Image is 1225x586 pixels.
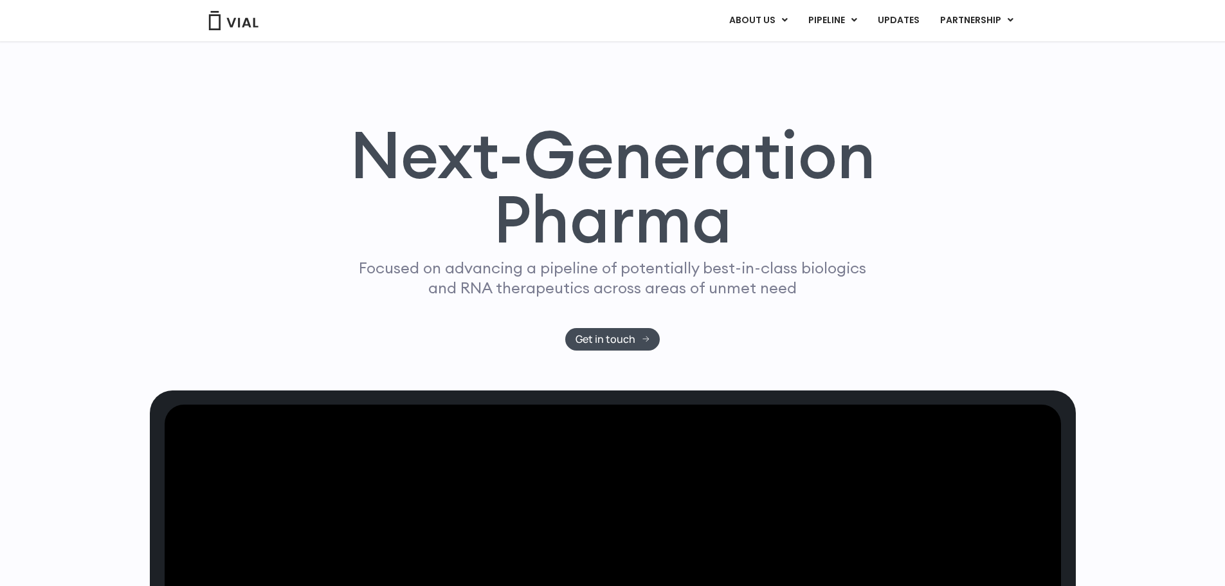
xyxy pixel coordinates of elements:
[334,122,891,252] h1: Next-Generation Pharma
[565,328,660,351] a: Get in touch
[576,334,635,344] span: Get in touch
[719,10,797,32] a: ABOUT USMenu Toggle
[867,10,929,32] a: UPDATES
[798,10,867,32] a: PIPELINEMenu Toggle
[930,10,1024,32] a: PARTNERSHIPMenu Toggle
[354,258,872,298] p: Focused on advancing a pipeline of potentially best-in-class biologics and RNA therapeutics acros...
[208,11,259,30] img: Vial Logo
